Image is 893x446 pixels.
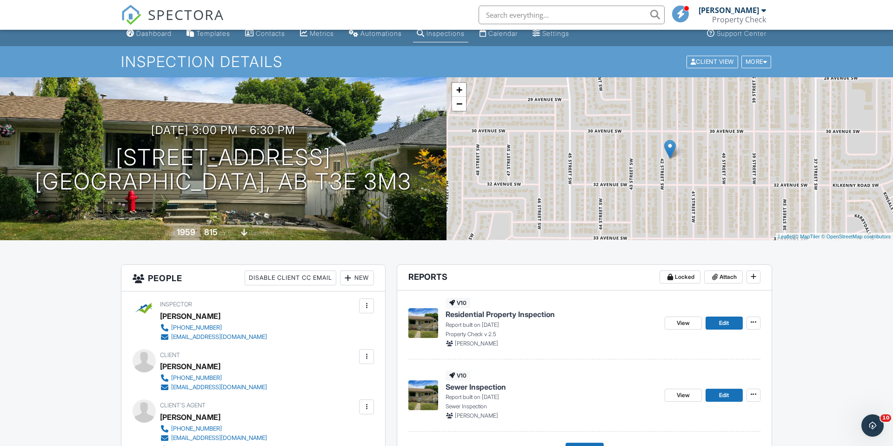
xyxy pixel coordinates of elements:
[778,234,793,239] a: Leaflet
[171,374,222,382] div: [PHONE_NUMBER]
[345,25,406,42] a: Automations (Basic)
[340,270,374,285] div: New
[151,124,295,136] h3: [DATE] 3:00 pm - 6:30 pm
[249,230,274,237] span: basement
[776,233,893,241] div: |
[880,414,891,422] span: 10
[861,414,884,437] iframe: Intercom live chat
[413,25,468,42] a: Inspections
[160,424,267,433] a: [PHONE_NUMBER]
[703,25,770,42] a: Support Center
[121,5,141,25] img: The Best Home Inspection Software - Spectora
[360,29,402,37] div: Automations
[256,29,285,37] div: Contacts
[795,234,820,239] a: © MapTiler
[219,230,232,237] span: sq. ft.
[171,384,267,391] div: [EMAIL_ADDRESS][DOMAIN_NAME]
[686,58,740,65] a: Client View
[160,359,220,373] div: [PERSON_NAME]
[160,433,267,443] a: [EMAIL_ADDRESS][DOMAIN_NAME]
[160,402,206,409] span: Client's Agent
[171,425,222,432] div: [PHONE_NUMBER]
[165,230,175,237] span: Built
[479,6,665,24] input: Search everything...
[821,234,891,239] a: © OpenStreetMap contributors
[452,83,466,97] a: Zoom in
[712,15,766,24] div: Property Check
[717,29,766,37] div: Support Center
[529,25,573,42] a: Settings
[686,55,738,68] div: Client View
[296,25,338,42] a: Metrics
[148,5,224,24] span: SPECTORA
[160,301,192,308] span: Inspector
[452,97,466,111] a: Zoom out
[160,373,267,383] a: [PHONE_NUMBER]
[241,25,289,42] a: Contacts
[310,29,334,37] div: Metrics
[171,434,267,442] div: [EMAIL_ADDRESS][DOMAIN_NAME]
[121,13,224,32] a: SPECTORA
[160,383,267,392] a: [EMAIL_ADDRESS][DOMAIN_NAME]
[204,227,218,237] div: 815
[160,351,180,358] span: Client
[160,410,220,424] a: [PERSON_NAME]
[542,29,569,37] div: Settings
[427,29,465,37] div: Inspections
[160,323,267,332] a: [PHONE_NUMBER]
[488,29,518,37] div: Calendar
[699,6,759,15] div: [PERSON_NAME]
[35,145,412,195] h1: [STREET_ADDRESS] [GEOGRAPHIC_DATA], AB T3E 3M3
[177,227,195,237] div: 1959
[160,309,220,323] div: [PERSON_NAME]
[171,324,222,331] div: [PHONE_NUMBER]
[121,54,772,70] h1: Inspection Details
[245,270,336,285] div: Disable Client CC Email
[476,25,521,42] a: Calendar
[121,265,385,291] h3: People
[171,333,267,341] div: [EMAIL_ADDRESS][DOMAIN_NAME]
[160,332,267,342] a: [EMAIL_ADDRESS][DOMAIN_NAME]
[741,55,772,68] div: More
